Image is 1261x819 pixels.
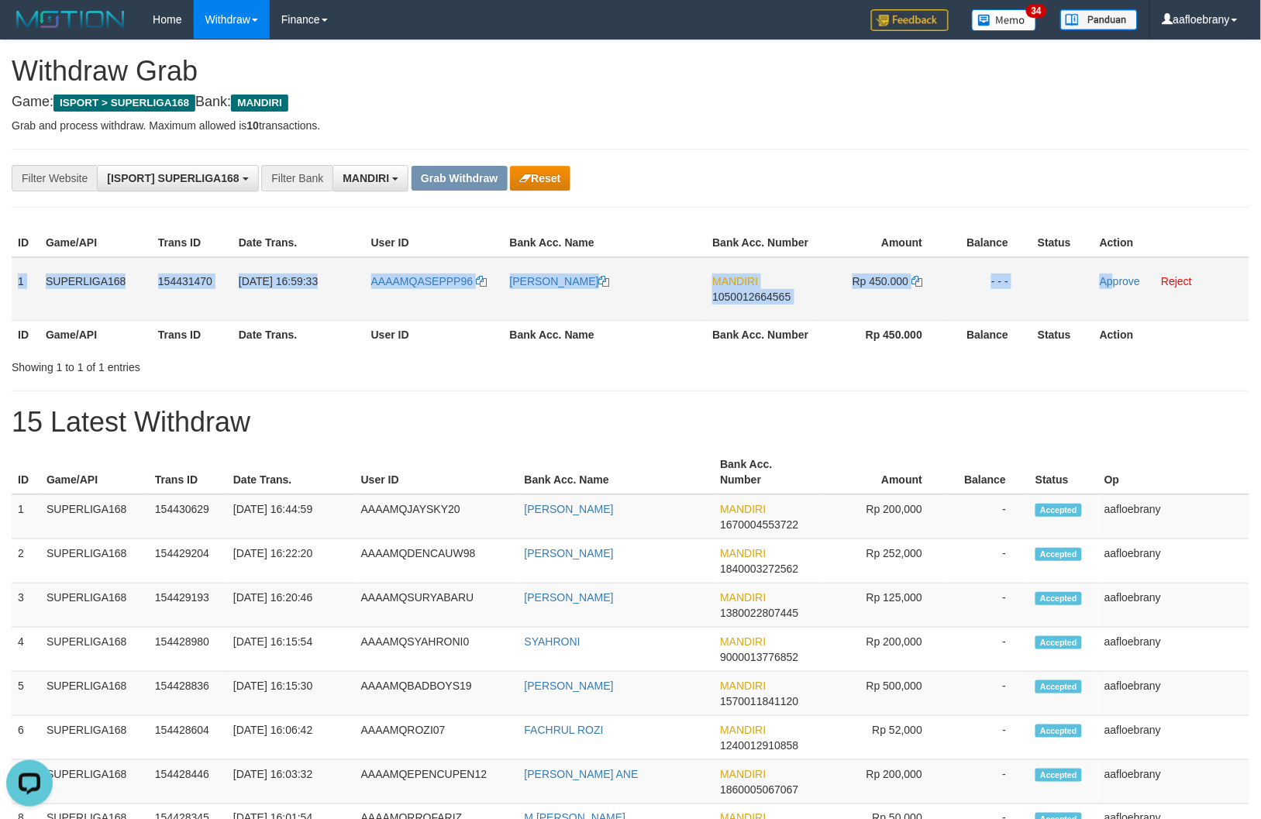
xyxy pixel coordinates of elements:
[712,291,791,303] span: Copy 1050012664565 to clipboard
[525,503,614,515] a: [PERSON_NAME]
[40,760,149,804] td: SUPERLIGA168
[97,165,258,191] button: [ISPORT] SUPERLIGA168
[40,229,152,257] th: Game/API
[12,95,1249,110] h4: Game: Bank:
[1032,320,1094,349] th: Status
[149,539,227,583] td: 154429204
[816,229,946,257] th: Amount
[720,503,766,515] span: MANDIRI
[911,275,922,287] a: Copy 450000 to clipboard
[365,320,504,349] th: User ID
[355,450,519,494] th: User ID
[227,494,355,539] td: [DATE] 16:44:59
[12,539,40,583] td: 2
[504,229,707,257] th: Bank Acc. Name
[53,95,195,112] span: ISPORT > SUPERLIGA168
[525,724,604,736] a: FACHRUL ROZI
[1026,4,1047,18] span: 34
[12,320,40,349] th: ID
[720,695,798,707] span: Copy 1570011841120 to clipboard
[1100,275,1140,287] a: Approve
[946,628,1029,672] td: -
[946,320,1032,349] th: Balance
[1098,539,1249,583] td: aafloebrany
[510,275,610,287] a: [PERSON_NAME]
[946,450,1029,494] th: Balance
[365,229,504,257] th: User ID
[946,229,1032,257] th: Balance
[1035,680,1082,693] span: Accepted
[227,716,355,760] td: [DATE] 16:06:42
[525,591,614,604] a: [PERSON_NAME]
[12,716,40,760] td: 6
[12,257,40,321] td: 1
[946,494,1029,539] td: -
[1035,548,1082,561] span: Accepted
[332,165,408,191] button: MANDIRI
[720,724,766,736] span: MANDIRI
[525,547,614,559] a: [PERSON_NAME]
[1094,320,1249,349] th: Action
[261,165,332,191] div: Filter Bank
[107,172,239,184] span: [ISPORT] SUPERLIGA168
[152,229,233,257] th: Trans ID
[972,9,1037,31] img: Button%20Memo.svg
[1094,229,1249,257] th: Action
[40,672,149,716] td: SUPERLIGA168
[525,768,639,780] a: [PERSON_NAME] ANE
[149,494,227,539] td: 154430629
[816,320,946,349] th: Rp 450.000
[525,680,614,692] a: [PERSON_NAME]
[946,257,1032,321] td: - - -
[246,119,259,132] strong: 10
[40,494,149,539] td: SUPERLIGA168
[12,165,97,191] div: Filter Website
[946,760,1029,804] td: -
[1035,769,1082,782] span: Accepted
[371,275,487,287] a: AAAAMQASEPPP96
[343,172,389,184] span: MANDIRI
[1035,592,1082,605] span: Accepted
[820,583,946,628] td: Rp 125,000
[525,635,581,648] a: SYAHRONI
[1098,760,1249,804] td: aafloebrany
[1098,628,1249,672] td: aafloebrany
[12,628,40,672] td: 4
[720,547,766,559] span: MANDIRI
[12,118,1249,133] p: Grab and process withdraw. Maximum allowed is transactions.
[227,583,355,628] td: [DATE] 16:20:46
[706,320,816,349] th: Bank Acc. Number
[40,716,149,760] td: SUPERLIGA168
[12,494,40,539] td: 1
[152,320,233,349] th: Trans ID
[720,680,766,692] span: MANDIRI
[40,257,152,321] td: SUPERLIGA168
[853,275,908,287] span: Rp 450.000
[720,607,798,619] span: Copy 1380022807445 to clipboard
[820,672,946,716] td: Rp 500,000
[706,229,816,257] th: Bank Acc. Number
[946,583,1029,628] td: -
[149,583,227,628] td: 154429193
[355,672,519,716] td: AAAAMQBADBOYS19
[820,539,946,583] td: Rp 252,000
[510,166,570,191] button: Reset
[149,716,227,760] td: 154428604
[355,716,519,760] td: AAAAMQROZI07
[820,450,946,494] th: Amount
[820,760,946,804] td: Rp 200,000
[12,56,1249,87] h1: Withdraw Grab
[871,9,949,31] img: Feedback.jpg
[720,739,798,752] span: Copy 1240012910858 to clipboard
[149,450,227,494] th: Trans ID
[720,783,798,796] span: Copy 1860005067067 to clipboard
[1098,672,1249,716] td: aafloebrany
[355,760,519,804] td: AAAAMQEPENCUPEN12
[227,628,355,672] td: [DATE] 16:15:54
[720,635,766,648] span: MANDIRI
[149,760,227,804] td: 154428446
[12,672,40,716] td: 5
[820,628,946,672] td: Rp 200,000
[355,583,519,628] td: AAAAMQSURYABARU
[504,320,707,349] th: Bank Acc. Name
